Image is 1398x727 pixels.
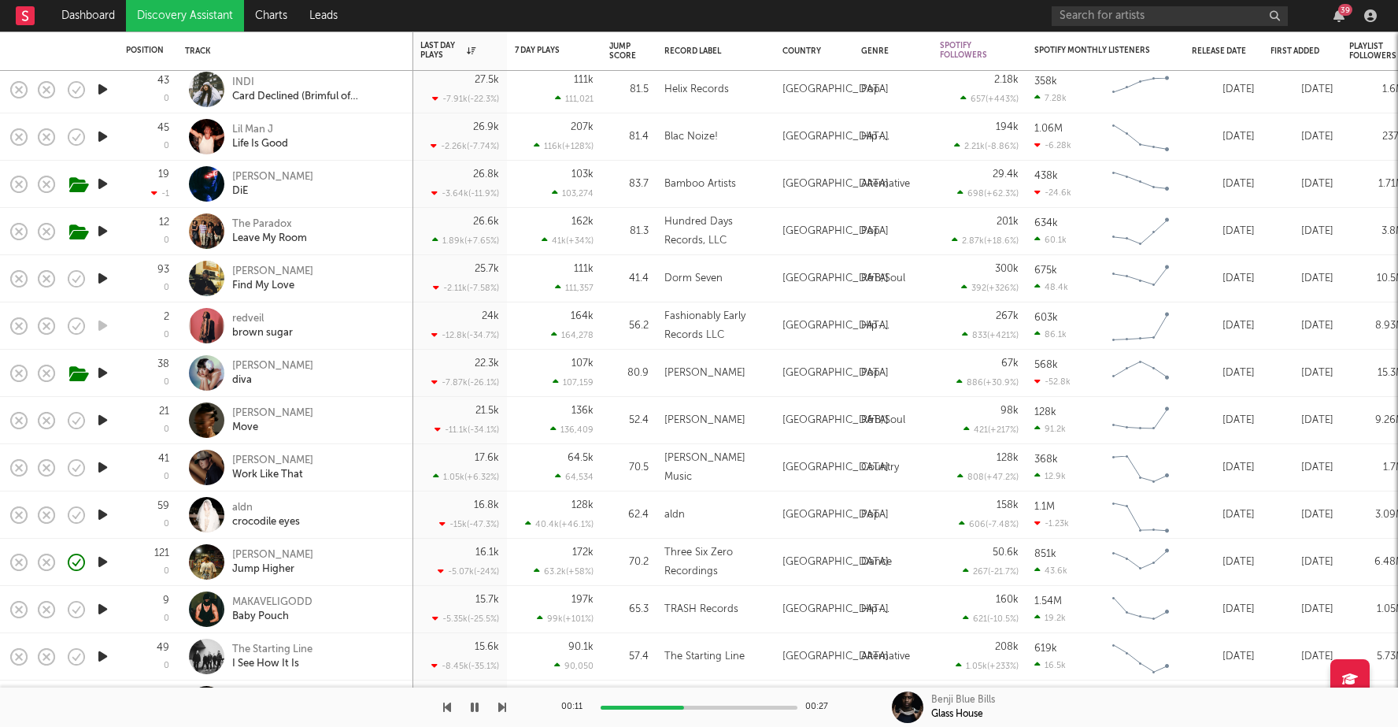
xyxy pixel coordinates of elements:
div: 15.6k [475,642,499,652]
div: [PERSON_NAME] Music [664,449,767,487]
div: -3.64k ( -11.9 % ) [431,188,499,198]
div: [PERSON_NAME] [232,406,313,421]
a: [PERSON_NAME]DiE [232,170,313,198]
div: DiE [232,184,313,198]
div: 49 [157,643,169,653]
div: 2 [164,312,169,322]
div: 9 [163,595,169,606]
div: 833 ( +421 % ) [962,330,1019,340]
div: [DATE] [1270,128,1333,147]
div: 39 [1338,4,1352,16]
div: 60.1k [1034,235,1067,245]
div: -15k ( -47.3 % ) [439,519,499,529]
a: [PERSON_NAME]Work Like That [232,454,313,482]
svg: Chart title [1105,401,1176,440]
div: TRASH Records [664,600,738,619]
div: 136k [571,406,594,416]
div: 103,274 [552,188,594,198]
div: 1.05k ( +6.32 % ) [433,472,499,482]
div: [DATE] [1270,600,1333,619]
div: Purple Monkey Recordz [664,685,767,723]
div: 80.9 [609,364,649,383]
div: Fashionably Early Records LLC [664,307,767,345]
div: Hundred Days Records, LLC [664,213,767,250]
div: 16.8k [474,500,499,510]
div: 81.3 [609,222,649,241]
div: [GEOGRAPHIC_DATA] [782,647,889,666]
div: 164k [571,311,594,321]
div: [PERSON_NAME] [232,359,313,373]
div: [GEOGRAPHIC_DATA] [782,317,889,336]
div: Spotify Monthly Listeners [1034,46,1152,55]
div: 201k [997,217,1019,227]
div: 86.1k [1034,329,1067,339]
div: -2.26k ( -7.74 % ) [431,141,499,151]
div: 52.4 [609,411,649,430]
div: Release Date [1192,46,1247,56]
div: 16.5k [1034,660,1066,670]
div: Helix Records [664,80,729,99]
div: [PERSON_NAME] [232,454,313,468]
div: 81.5 [609,80,649,99]
div: R&B/Soul [861,411,905,430]
div: 83.7 [609,175,649,194]
svg: Chart title [1105,590,1176,629]
div: Pop [861,364,880,383]
div: 172k [572,547,594,558]
div: 0 [164,331,169,339]
div: 0 [164,95,169,103]
div: The Paradox [232,217,307,232]
div: 0 [164,567,169,576]
div: INDI [232,76,401,90]
div: 57.4 [609,647,649,666]
div: Three Six Zero Recordings [664,543,767,581]
div: 00:11 [561,698,593,717]
div: Hip-Hop/Rap [861,600,924,619]
div: 91.2k [1034,424,1066,434]
div: [DATE] [1270,364,1333,383]
div: [DATE] [1192,411,1255,430]
div: [GEOGRAPHIC_DATA] [782,411,889,430]
a: [PERSON_NAME]Find My Love [232,265,313,293]
div: [GEOGRAPHIC_DATA] [782,506,889,525]
div: 194k [996,122,1019,132]
div: [DATE] [1270,411,1333,430]
div: 21.5k [475,406,499,416]
div: 00:27 [805,698,837,717]
div: -1 [151,188,169,198]
div: diva [232,373,313,388]
div: crocodile eyes [232,515,300,529]
div: 15.7k [475,595,499,605]
svg: Chart title [1105,637,1176,677]
div: 107,159 [553,377,594,388]
div: Country [861,458,899,477]
div: [PERSON_NAME] [232,265,313,279]
div: Benji Blue Bills [931,693,995,707]
div: 12.9k [1034,471,1066,481]
div: [DATE] [1192,647,1255,666]
div: [PERSON_NAME] [232,548,313,562]
div: Find My Love [232,279,313,293]
div: 421 ( +217 % ) [963,425,1019,435]
div: 0 [164,425,169,434]
div: -7.87k ( -26.1 % ) [431,377,499,388]
a: MAKAVELIGODDBaby Pouch [232,595,313,624]
div: 621 ( -10.5 % ) [963,614,1019,624]
svg: Chart title [1105,165,1176,204]
a: [PERSON_NAME]Jump Higher [232,548,313,577]
div: Bamboo Artists [664,175,736,194]
div: 368k [1034,454,1058,465]
div: I See How It Is [232,657,313,671]
div: 1.05k ( +233 % ) [956,661,1019,671]
div: 45 [157,123,169,133]
div: 160k [996,595,1019,605]
a: The Starting LineI See How It Is [232,643,313,671]
div: 111k [574,264,594,274]
div: [DATE] [1270,222,1333,241]
a: Lil Man JLife Is Good [232,123,288,151]
div: 300k [995,264,1019,274]
div: -7.91k ( -22.3 % ) [432,94,499,104]
svg: Chart title [1105,684,1176,724]
div: 1.1M [1034,502,1055,512]
div: Playlist Followers [1349,42,1396,61]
